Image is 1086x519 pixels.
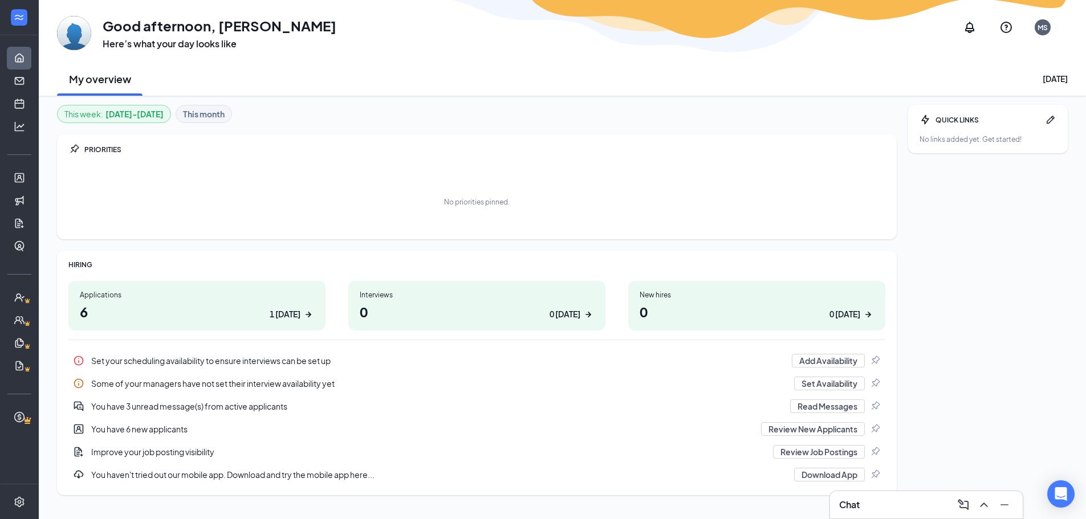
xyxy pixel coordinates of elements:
[68,281,326,330] a: Applications61 [DATE]ArrowRight
[794,468,865,481] button: Download App
[360,290,594,300] div: Interviews
[550,308,580,320] div: 0 [DATE]
[1045,114,1056,125] svg: Pen
[73,401,84,412] svg: DoubleChatActive
[68,418,885,440] a: UserEntityYou have 6 new applicantsReview New ApplicantsPin
[68,260,885,269] div: HIRING
[68,395,885,418] a: DoubleChatActiveYou have 3 unread message(s) from active applicantsRead MessagesPin
[68,440,885,463] a: DocumentAddImprove your job posting visibilityReview Job PostingsPin
[869,355,881,366] svg: Pin
[869,401,881,412] svg: Pin
[920,134,1056,144] div: No links added yet. Get started!
[91,378,787,389] div: Some of your managers have not set their interview availability yet
[869,423,881,435] svg: Pin
[583,309,594,320] svg: ArrowRight
[68,144,80,155] svg: Pin
[303,309,314,320] svg: ArrowRight
[73,446,84,457] svg: DocumentAdd
[80,290,314,300] div: Applications
[348,281,605,330] a: Interviews00 [DATE]ArrowRight
[829,308,860,320] div: 0 [DATE]
[869,469,881,480] svg: Pin
[998,498,1011,512] svg: Minimize
[68,395,885,418] div: You have 3 unread message(s) from active applicants
[84,145,885,154] div: PRIORITIES
[995,496,1014,514] button: Minimize
[68,418,885,440] div: You have 6 new applicants
[69,72,131,86] h2: My overview
[360,302,594,321] h1: 0
[773,445,865,459] button: Review Job Postings
[68,349,885,372] div: Set your scheduling availability to ensure interviews can be set up
[977,498,991,512] svg: ChevronUp
[792,354,865,367] button: Add Availability
[957,498,970,512] svg: ComposeMessage
[68,463,885,486] a: DownloadYou haven't tried out our mobile app. Download and try the mobile app here...Download AppPin
[869,446,881,457] svg: Pin
[794,377,865,390] button: Set Availability
[73,469,84,480] svg: Download
[68,349,885,372] a: InfoSet your scheduling availability to ensure interviews can be set upAdd AvailabilityPin
[1043,73,1068,84] div: [DATE]
[91,446,766,457] div: Improve your job posting visibility
[57,16,91,50] img: Michael Schwartz
[14,496,25,508] svg: Settings
[869,378,881,389] svg: Pin
[935,115,1040,125] div: QUICK LINKS
[628,281,885,330] a: New hires00 [DATE]ArrowRight
[1038,23,1048,32] div: MS
[91,469,787,480] div: You haven't tried out our mobile app. Download and try the mobile app here...
[444,197,510,207] div: No priorities pinned.
[73,355,84,366] svg: Info
[999,21,1013,34] svg: QuestionInfo
[183,108,225,120] b: This month
[91,355,785,366] div: Set your scheduling availability to ensure interviews can be set up
[68,463,885,486] div: You haven't tried out our mobile app. Download and try the mobile app here...
[14,121,25,132] svg: Analysis
[975,496,993,514] button: ChevronUp
[103,38,336,50] h3: Here’s what your day looks like
[73,423,84,435] svg: UserEntity
[640,290,874,300] div: New hires
[1047,480,1075,508] div: Open Intercom Messenger
[640,302,874,321] h1: 0
[68,372,885,395] div: Some of your managers have not set their interview availability yet
[863,309,874,320] svg: ArrowRight
[761,422,865,436] button: Review New Applicants
[13,11,25,23] svg: WorkstreamLogo
[68,440,885,463] div: Improve your job posting visibility
[105,108,164,120] b: [DATE] - [DATE]
[80,302,314,321] h1: 6
[91,423,754,435] div: You have 6 new applicants
[790,399,865,413] button: Read Messages
[103,16,336,35] h1: Good afternoon, [PERSON_NAME]
[270,308,300,320] div: 1 [DATE]
[920,114,931,125] svg: Bolt
[73,378,84,389] svg: Info
[954,496,973,514] button: ComposeMessage
[839,498,860,511] h3: Chat
[64,108,164,120] div: This week :
[91,401,783,412] div: You have 3 unread message(s) from active applicants
[963,21,977,34] svg: Notifications
[68,372,885,395] a: InfoSome of your managers have not set their interview availability yetSet AvailabilityPin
